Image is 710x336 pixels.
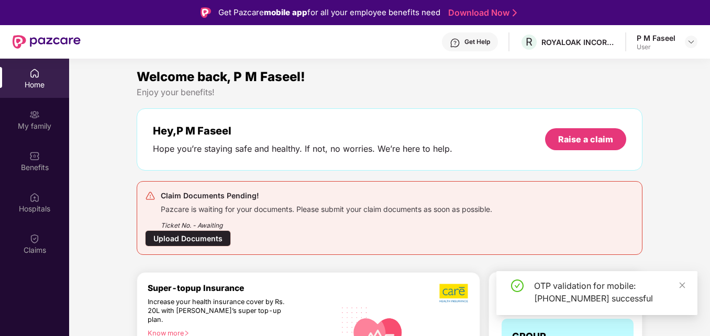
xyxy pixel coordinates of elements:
[153,125,452,137] div: Hey, P M Faseel
[184,330,190,336] span: right
[637,33,675,43] div: P M Faseel
[218,6,440,19] div: Get Pazcare for all your employee benefits need
[161,214,492,230] div: Ticket No. - Awaiting
[511,279,524,292] span: check-circle
[439,283,469,303] img: b5dec4f62d2307b9de63beb79f102df3.png
[29,151,40,161] img: svg+xml;base64,PHN2ZyBpZD0iQmVuZWZpdHMiIHhtbG5zPSJodHRwOi8vd3d3LnczLm9yZy8yMDAwL3N2ZyIgd2lkdGg9Ij...
[145,230,231,247] div: Upload Documents
[145,191,156,201] img: svg+xml;base64,PHN2ZyB4bWxucz0iaHR0cDovL3d3dy53My5vcmcvMjAwMC9zdmciIHdpZHRoPSIyNCIgaGVpZ2h0PSIyNC...
[161,202,492,214] div: Pazcare is waiting for your documents. Please submit your claim documents as soon as possible.
[679,282,686,289] span: close
[541,37,615,47] div: ROYALOAK INCORPORATION PRIVATE LIMITED
[29,192,40,203] img: svg+xml;base64,PHN2ZyBpZD0iSG9zcGl0YWxzIiB4bWxucz0iaHR0cDovL3d3dy53My5vcmcvMjAwMC9zdmciIHdpZHRoPS...
[153,143,452,154] div: Hope you’re staying safe and healthy. If not, no worries. We’re here to help.
[201,7,211,18] img: Logo
[450,38,460,48] img: svg+xml;base64,PHN2ZyBpZD0iSGVscC0zMngzMiIgeG1sbnM9Imh0dHA6Ly93d3cudzMub3JnLzIwMDAvc3ZnIiB3aWR0aD...
[29,109,40,120] img: svg+xml;base64,PHN2ZyB3aWR0aD0iMjAiIGhlaWdodD0iMjAiIHZpZXdCb3g9IjAgMCAyMCAyMCIgZmlsbD0ibm9uZSIgeG...
[137,87,642,98] div: Enjoy your benefits!
[534,279,685,305] div: OTP validation for mobile: [PHONE_NUMBER] successful
[687,38,695,46] img: svg+xml;base64,PHN2ZyBpZD0iRHJvcGRvd24tMzJ4MzIiIHhtbG5zPSJodHRwOi8vd3d3LnczLm9yZy8yMDAwL3N2ZyIgd2...
[148,298,290,324] div: Increase your health insurance cover by Rs. 20L with [PERSON_NAME]’s super top-up plan.
[29,233,40,244] img: svg+xml;base64,PHN2ZyBpZD0iQ2xhaW0iIHhtbG5zPSJodHRwOi8vd3d3LnczLm9yZy8yMDAwL3N2ZyIgd2lkdGg9IjIwIi...
[13,35,81,49] img: New Pazcare Logo
[464,38,490,46] div: Get Help
[448,7,514,18] a: Download Now
[513,7,517,18] img: Stroke
[137,69,305,84] span: Welcome back, P M Faseel!
[161,189,492,202] div: Claim Documents Pending!
[264,7,307,17] strong: mobile app
[637,43,675,51] div: User
[29,68,40,79] img: svg+xml;base64,PHN2ZyBpZD0iSG9tZSIgeG1sbnM9Imh0dHA6Ly93d3cudzMub3JnLzIwMDAvc3ZnIiB3aWR0aD0iMjAiIG...
[526,36,532,48] span: R
[148,283,335,293] div: Super-topup Insurance
[558,133,613,145] div: Raise a claim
